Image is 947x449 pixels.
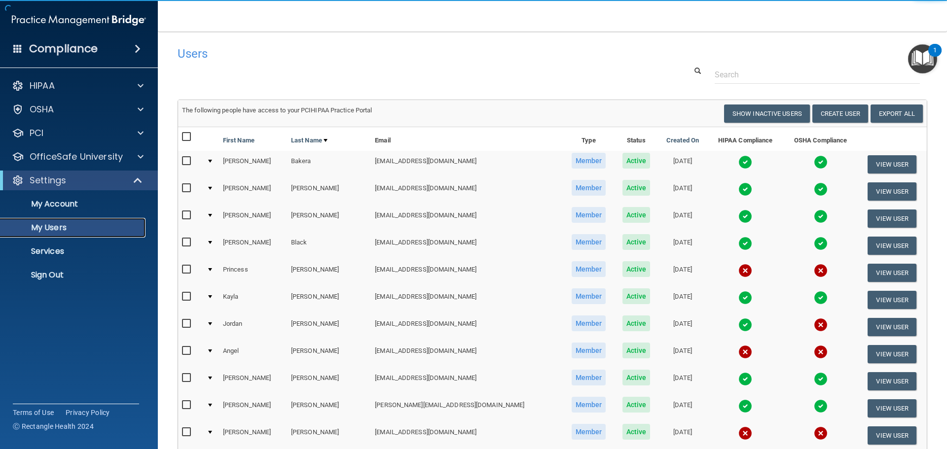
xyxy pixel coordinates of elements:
td: Jordan [219,313,287,341]
img: tick.e7d51cea.svg [738,237,752,250]
a: Terms of Use [13,408,54,417]
a: Last Name [291,135,328,146]
a: PCI [12,127,144,139]
img: tick.e7d51cea.svg [738,372,752,386]
td: [DATE] [658,368,707,395]
span: Active [622,370,651,385]
img: tick.e7d51cea.svg [738,209,752,223]
button: View User [868,372,916,390]
img: tick.e7d51cea.svg [814,399,828,413]
td: [DATE] [658,286,707,313]
button: View User [868,399,916,417]
td: [PERSON_NAME] [219,151,287,178]
button: View User [868,264,916,282]
span: Ⓒ Rectangle Health 2024 [13,421,94,431]
img: tick.e7d51cea.svg [738,291,752,305]
h4: Compliance [29,42,98,56]
td: [DATE] [658,341,707,368]
td: [DATE] [658,205,707,232]
td: [PERSON_NAME] [287,313,371,341]
span: Member [572,180,606,196]
button: View User [868,291,916,309]
td: [PERSON_NAME] [219,368,287,395]
button: View User [868,237,916,255]
a: First Name [223,135,255,146]
th: Email [371,127,563,151]
img: cross.ca9f0e7f.svg [814,345,828,359]
span: Member [572,207,606,223]
p: HIPAA [30,80,55,92]
a: Privacy Policy [66,408,110,417]
button: Create User [812,104,868,123]
td: [EMAIL_ADDRESS][DOMAIN_NAME] [371,286,563,313]
span: Member [572,153,606,169]
th: Status [615,127,658,151]
img: cross.ca9f0e7f.svg [814,426,828,440]
span: Active [622,180,651,196]
a: Created On [666,135,699,146]
td: Bakera [287,151,371,178]
span: Member [572,315,606,331]
span: Active [622,397,651,413]
img: PMB logo [12,10,146,30]
a: OfficeSafe University [12,151,144,163]
span: Member [572,424,606,440]
td: [DATE] [658,395,707,422]
span: Member [572,261,606,277]
td: [PERSON_NAME] [219,395,287,422]
td: [PERSON_NAME] [287,259,371,286]
button: View User [868,318,916,336]
a: Export All [871,104,923,123]
span: Active [622,153,651,169]
td: [PERSON_NAME] [219,422,287,449]
td: [EMAIL_ADDRESS][DOMAIN_NAME] [371,341,563,368]
a: Settings [12,174,143,186]
td: [DATE] [658,259,707,286]
a: HIPAA [12,80,144,92]
td: [DATE] [658,313,707,341]
td: [PERSON_NAME] [287,422,371,449]
span: Member [572,343,606,358]
td: [EMAIL_ADDRESS][DOMAIN_NAME] [371,368,563,395]
td: [EMAIL_ADDRESS][DOMAIN_NAME] [371,232,563,259]
p: My Users [6,223,141,233]
span: Active [622,315,651,331]
img: cross.ca9f0e7f.svg [814,264,828,277]
p: OSHA [30,104,54,115]
th: OSHA Compliance [783,127,858,151]
td: [PERSON_NAME] [287,205,371,232]
td: [PERSON_NAME] [287,368,371,395]
img: tick.e7d51cea.svg [738,399,752,413]
p: Settings [30,174,66,186]
td: [DATE] [658,422,707,449]
td: [PERSON_NAME] [287,341,371,368]
td: [EMAIL_ADDRESS][DOMAIN_NAME] [371,151,563,178]
img: tick.e7d51cea.svg [814,237,828,250]
span: Member [572,370,606,385]
p: PCI [30,127,43,139]
img: tick.e7d51cea.svg [814,372,828,386]
td: Angel [219,341,287,368]
button: View User [868,209,916,228]
span: Active [622,343,651,358]
img: cross.ca9f0e7f.svg [738,426,752,440]
td: [EMAIL_ADDRESS][DOMAIN_NAME] [371,422,563,449]
td: [PERSON_NAME] [287,178,371,205]
span: Member [572,234,606,250]
td: [PERSON_NAME] [287,286,371,313]
img: tick.e7d51cea.svg [738,155,752,169]
img: tick.e7d51cea.svg [814,155,828,169]
button: View User [868,345,916,363]
span: Member [572,397,606,413]
span: Active [622,207,651,223]
h4: Users [178,47,609,60]
input: Search [715,66,920,84]
td: [PERSON_NAME] [219,205,287,232]
button: Open Resource Center, 1 new notification [908,44,937,73]
td: [PERSON_NAME] [287,395,371,422]
p: Services [6,246,141,256]
a: OSHA [12,104,144,115]
button: View User [868,426,916,445]
td: [EMAIL_ADDRESS][DOMAIN_NAME] [371,313,563,341]
img: tick.e7d51cea.svg [814,209,828,223]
